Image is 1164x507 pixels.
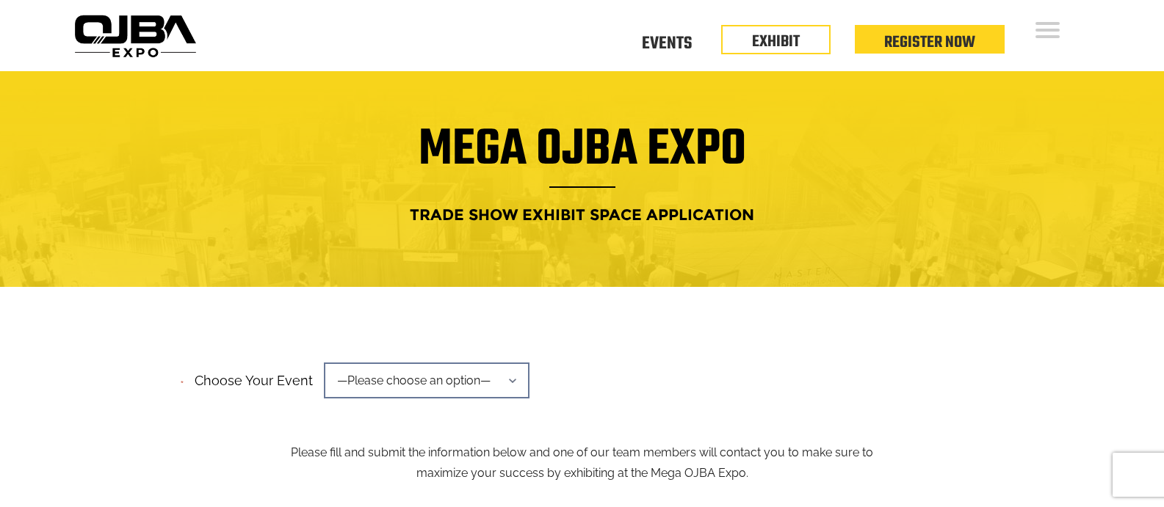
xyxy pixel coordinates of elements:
[279,368,885,484] p: Please fill and submit the information below and one of our team members will contact you to make...
[752,29,800,54] a: EXHIBIT
[324,362,529,398] span: —Please choose an option—
[79,201,1085,228] h4: Trade Show Exhibit Space Application
[884,30,975,55] a: Register Now
[79,129,1085,188] h1: Mega OJBA Expo
[186,360,313,393] label: Choose your event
